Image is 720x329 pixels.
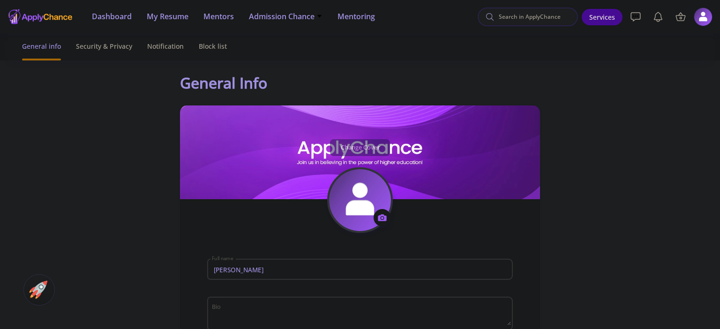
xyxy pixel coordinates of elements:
[337,11,375,22] span: Mentoring
[249,11,322,22] span: Admission Chance
[478,7,578,26] input: Search in ApplyChance
[22,34,61,59] div: General info
[330,139,390,156] button: Change Cover
[147,11,188,22] span: My Resume
[29,281,47,299] img: ac-market
[203,11,234,22] span: Mentors
[582,9,622,25] a: Services
[92,11,132,22] span: Dashboard
[180,72,540,94] div: General Info
[147,34,184,59] div: Notification
[199,34,227,59] div: Block list
[76,34,132,59] div: Security & Privacy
